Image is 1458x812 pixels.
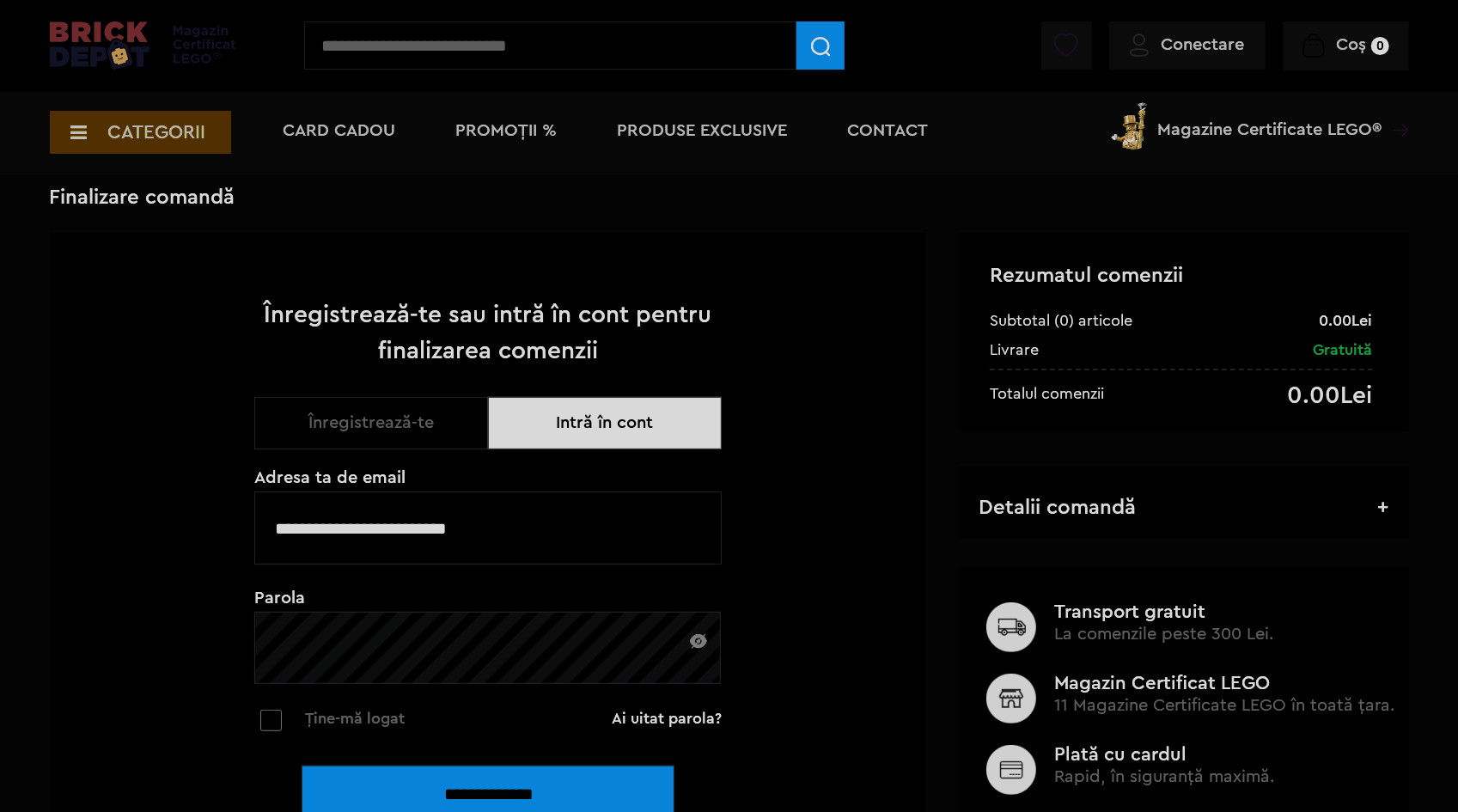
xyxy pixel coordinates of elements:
[990,310,1132,331] div: Subtotal (0) articole
[254,296,722,369] h1: Înregistrează-te sau intră în cont pentru finalizarea comenzii
[990,383,1104,404] div: Totalul comenzii
[1158,99,1382,138] span: Magazine Certificate LEGO®
[986,745,1036,795] img: Plată cu cardul
[1320,310,1373,331] div: 0.00Lei
[1054,626,1274,643] span: La comenzile peste 300 Lei.
[1054,674,1396,693] b: Magazin Certificat LEGO
[612,710,722,727] a: Ai uitat parola?
[1162,36,1245,53] span: Conectare
[1314,339,1373,360] div: Gratuită
[488,397,722,449] button: Intră în cont
[108,123,206,142] span: CATEGORII
[254,589,722,607] span: Parola
[456,122,558,139] a: PROMOȚII %
[1336,36,1366,53] span: Coș
[1054,697,1395,714] span: 11 Magazine Certificate LEGO în toată țara.
[618,122,788,139] a: Produse exclusive
[1054,602,1396,621] b: Transport gratuit
[979,498,1388,519] h3: Detalii comandă
[990,266,1183,286] span: Rezumatul comenzii
[986,602,1036,652] img: Transport gratuit
[254,469,722,486] span: Adresa ta de email
[848,122,929,139] a: Contact
[990,339,1039,360] div: Livrare
[1382,99,1409,116] a: Magazine Certificate LEGO®
[986,674,1036,723] img: Magazin Certificat LEGO
[1130,36,1245,53] a: Conectare
[284,122,396,139] a: Card Cadou
[1054,768,1275,785] span: Rapid, în siguranță maximă.
[305,711,405,726] span: Ține-mă logat
[50,185,1409,211] h3: Finalizare comandă
[1371,37,1389,55] small: 0
[254,397,488,449] button: Înregistrează-te
[1054,745,1396,764] b: Plată cu cardul
[1378,498,1389,518] span: +
[1288,383,1373,408] div: 0.00Lei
